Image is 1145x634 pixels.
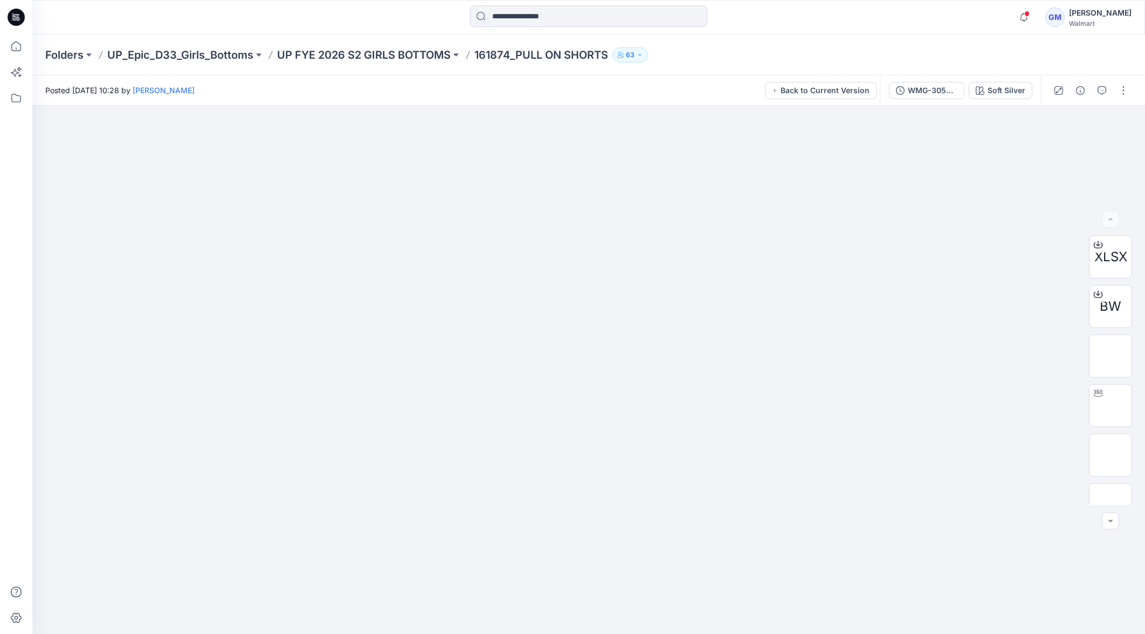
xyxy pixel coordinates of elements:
[1100,297,1121,316] span: BW
[626,49,634,61] p: 63
[612,47,648,62] button: 63
[765,82,877,99] button: Back to Current Version
[908,85,957,96] div: WMG-3052-2025_FULL_PULL ON SHORTS
[1045,8,1065,27] div: GM
[1072,82,1089,99] button: Details
[1069,19,1132,27] div: Walmart
[45,85,195,96] span: Posted [DATE] 10:28 by
[107,47,253,62] a: UP_Epic_D33_Girls_Bottoms
[889,82,964,99] button: WMG-3052-2025_FULL_PULL ON SHORTS
[277,47,451,62] a: UP FYE 2026 S2 GIRLS BOTTOMS
[969,82,1032,99] button: Soft Silver
[1094,247,1127,267] span: XLSX
[45,47,84,62] a: Folders
[474,47,608,62] p: 161874_PULL ON SHORTS
[988,85,1025,96] div: Soft Silver
[133,86,195,95] a: [PERSON_NAME]
[1069,6,1132,19] div: [PERSON_NAME]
